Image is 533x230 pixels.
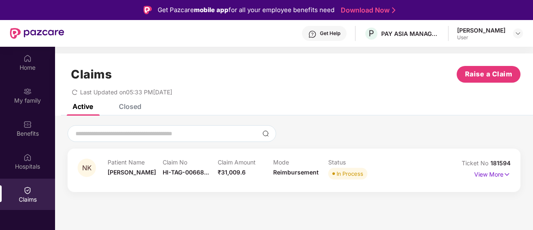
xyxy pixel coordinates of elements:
div: Get Pazcare for all your employee benefits need [158,5,334,15]
span: [PERSON_NAME] [108,169,156,176]
span: 181594 [490,159,510,167]
span: ₹31,009.6 [218,169,246,176]
strong: mobile app [194,6,229,14]
img: Logo [143,6,152,14]
p: Mode [273,159,328,166]
img: svg+xml;base64,PHN2ZyBpZD0iSGVscC0zMngzMiIgeG1sbnM9Imh0dHA6Ly93d3cudzMub3JnLzIwMDAvc3ZnIiB3aWR0aD... [308,30,317,38]
p: Claim Amount [218,159,273,166]
img: svg+xml;base64,PHN2ZyB4bWxucz0iaHR0cDovL3d3dy53My5vcmcvMjAwMC9zdmciIHdpZHRoPSIxNyIgaGVpZ2h0PSIxNy... [503,170,510,179]
a: Download Now [341,6,393,15]
span: Reimbursement [273,169,319,176]
p: Status [328,159,383,166]
div: User [457,34,505,41]
p: View More [474,168,510,179]
p: Claim No [163,159,218,166]
p: Patient Name [108,159,163,166]
span: Last Updated on 05:33 PM[DATE] [80,88,172,96]
h1: Claims [71,67,112,81]
div: [PERSON_NAME] [457,26,505,34]
img: svg+xml;base64,PHN2ZyBpZD0iSG9tZSIgeG1sbnM9Imh0dHA6Ly93d3cudzMub3JnLzIwMDAvc3ZnIiB3aWR0aD0iMjAiIG... [23,54,32,63]
div: Active [73,102,93,111]
img: svg+xml;base64,PHN2ZyBpZD0iQmVuZWZpdHMiIHhtbG5zPSJodHRwOi8vd3d3LnczLm9yZy8yMDAwL3N2ZyIgd2lkdGg9Ij... [23,120,32,129]
div: Get Help [320,30,340,37]
span: P [369,28,374,38]
div: Closed [119,102,141,111]
span: Raise a Claim [465,69,513,79]
img: svg+xml;base64,PHN2ZyBpZD0iQ2xhaW0iIHhtbG5zPSJodHRwOi8vd3d3LnczLm9yZy8yMDAwL3N2ZyIgd2lkdGg9IjIwIi... [23,186,32,195]
div: PAY ASIA MANAGEMENT PVT LTD [381,30,440,38]
img: svg+xml;base64,PHN2ZyBpZD0iSG9zcGl0YWxzIiB4bWxucz0iaHR0cDovL3d3dy53My5vcmcvMjAwMC9zdmciIHdpZHRoPS... [23,153,32,162]
span: HI-TAG-00668... [163,169,209,176]
span: NK [82,164,92,172]
div: In Process [337,169,363,178]
img: svg+xml;base64,PHN2ZyBpZD0iU2VhcmNoLTMyeDMyIiB4bWxucz0iaHR0cDovL3d3dy53My5vcmcvMjAwMC9zdmciIHdpZH... [262,130,269,137]
span: Ticket No [462,159,490,167]
img: svg+xml;base64,PHN2ZyB3aWR0aD0iMjAiIGhlaWdodD0iMjAiIHZpZXdCb3g9IjAgMCAyMCAyMCIgZmlsbD0ibm9uZSIgeG... [23,87,32,96]
span: redo [72,88,78,96]
img: New Pazcare Logo [10,28,64,39]
button: Raise a Claim [457,66,520,83]
img: Stroke [392,6,395,15]
img: svg+xml;base64,PHN2ZyBpZD0iRHJvcGRvd24tMzJ4MzIiIHhtbG5zPSJodHRwOi8vd3d3LnczLm9yZy8yMDAwL3N2ZyIgd2... [515,30,521,37]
